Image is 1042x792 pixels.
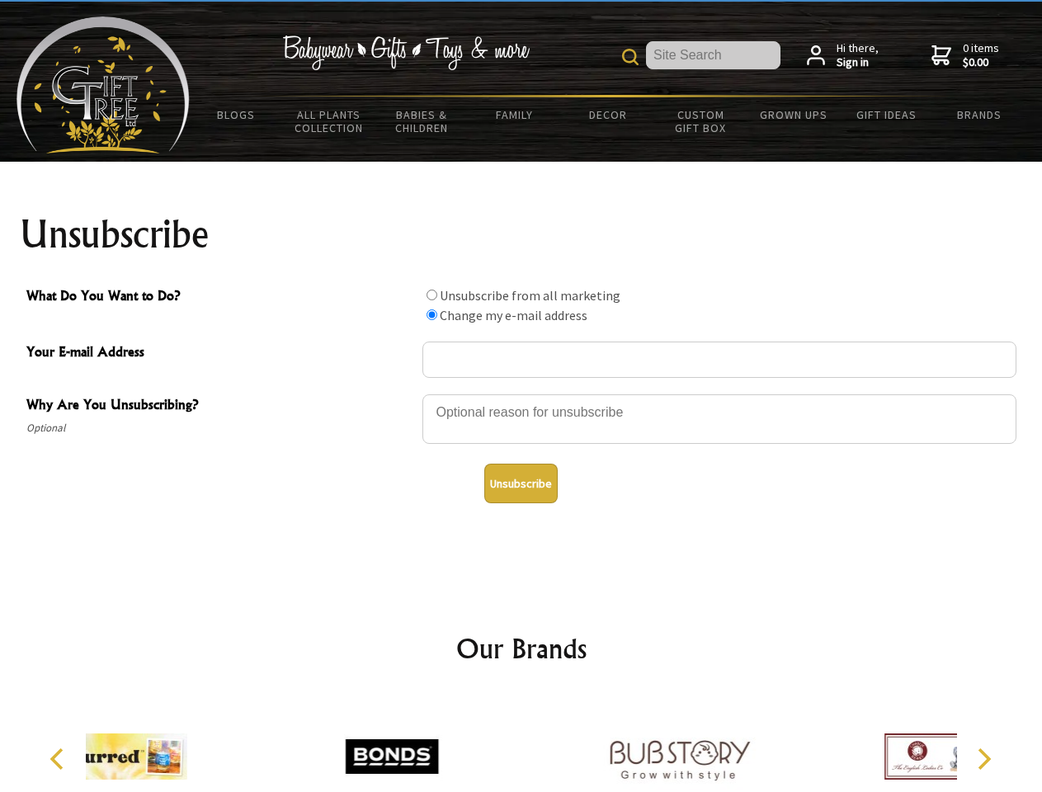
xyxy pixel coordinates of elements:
a: Hi there,Sign in [807,41,879,70]
label: Unsubscribe from all marketing [440,287,620,304]
span: Why Are You Unsubscribing? [26,394,414,418]
button: Next [965,741,1002,777]
img: Babyware - Gifts - Toys and more... [17,16,190,153]
strong: $0.00 [963,55,999,70]
span: 0 items [963,40,999,70]
input: Site Search [646,41,780,69]
img: product search [622,49,639,65]
strong: Sign in [837,55,879,70]
span: Hi there, [837,41,879,70]
label: Change my e-mail address [440,307,587,323]
a: Grown Ups [747,97,840,132]
input: What Do You Want to Do? [427,309,437,320]
button: Previous [41,741,78,777]
input: What Do You Want to Do? [427,290,437,300]
a: Decor [561,97,654,132]
button: Unsubscribe [484,464,558,503]
a: Babies & Children [375,97,469,145]
span: Optional [26,418,414,438]
h1: Unsubscribe [20,214,1023,254]
a: Brands [933,97,1026,132]
a: Gift Ideas [840,97,933,132]
input: Your E-mail Address [422,342,1016,378]
a: All Plants Collection [283,97,376,145]
img: Babywear - Gifts - Toys & more [282,35,530,70]
a: Custom Gift Box [654,97,747,145]
a: BLOGS [190,97,283,132]
span: What Do You Want to Do? [26,285,414,309]
textarea: Why Are You Unsubscribing? [422,394,1016,444]
span: Your E-mail Address [26,342,414,365]
a: 0 items$0.00 [931,41,999,70]
a: Family [469,97,562,132]
h2: Our Brands [33,629,1010,668]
